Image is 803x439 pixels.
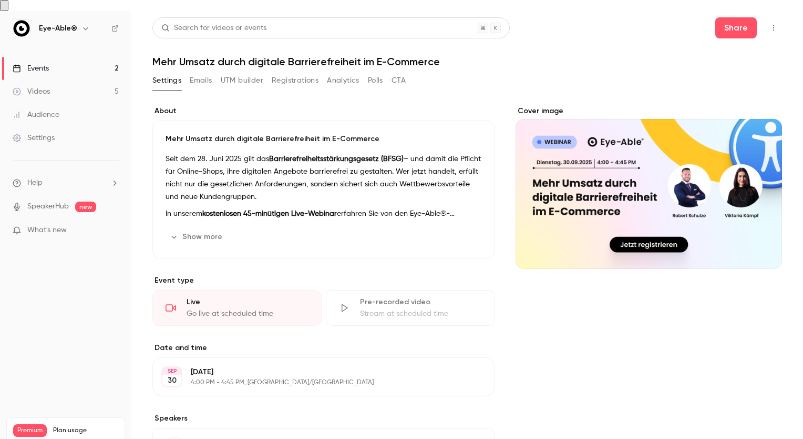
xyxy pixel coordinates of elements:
label: Speakers [152,413,495,424]
a: SpeakerHub [27,201,69,212]
button: Registrations [272,72,318,89]
button: Emails [190,72,212,89]
h6: Eye-Able® [39,23,77,34]
p: Event type [152,275,495,286]
p: 30 [168,375,177,386]
button: Show more [166,228,229,245]
span: Plan usage [53,426,118,435]
div: LiveGo live at scheduled time [152,290,322,326]
span: What's new [27,225,67,236]
strong: kostenlosen 45-minütigen Live-Webinar [202,210,337,217]
span: Help [27,177,43,188]
p: In unserem erfahren Sie von den Eye-Able®-Expert:innen : [166,207,481,220]
button: CTA [392,72,406,89]
label: Date and time [152,343,495,353]
button: Polls [368,72,383,89]
div: Settings [13,133,55,143]
p: 4:00 PM - 4:45 PM, [GEOGRAPHIC_DATA]/[GEOGRAPHIC_DATA] [191,378,439,387]
li: help-dropdown-opener [13,177,119,188]
div: Live [187,297,308,307]
span: new [75,202,96,212]
div: Search for videos or events [161,23,266,34]
div: SEP [162,367,181,375]
div: Go live at scheduled time [187,308,308,319]
img: Eye-Able® [13,20,30,37]
p: [DATE] [191,367,439,377]
p: Mehr Umsatz durch digitale Barrierefreiheit im E-Commerce [166,134,481,144]
div: Videos [13,86,50,97]
button: Share [715,17,757,38]
button: Settings [152,72,181,89]
label: About [152,106,495,116]
p: Seit dem 28. Juni 2025 gilt das – und damit die Pflicht für Online-Shops, ihre digitalen Angebote... [166,153,481,203]
div: Pre-recorded video [360,297,482,307]
h1: Mehr Umsatz durch digitale Barrierefreiheit im E-Commerce [152,55,782,68]
button: UTM builder [221,72,263,89]
span: Premium [13,424,47,437]
div: Pre-recorded videoStream at scheduled time [326,290,495,326]
div: Stream at scheduled time [360,308,482,319]
div: Audience [13,109,59,120]
button: Analytics [327,72,359,89]
section: Cover image [516,106,782,269]
div: Events [13,63,49,74]
strong: Barrierefreiheitsstärkungsgesetz (BFSG) [269,155,404,163]
label: Cover image [516,106,782,116]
